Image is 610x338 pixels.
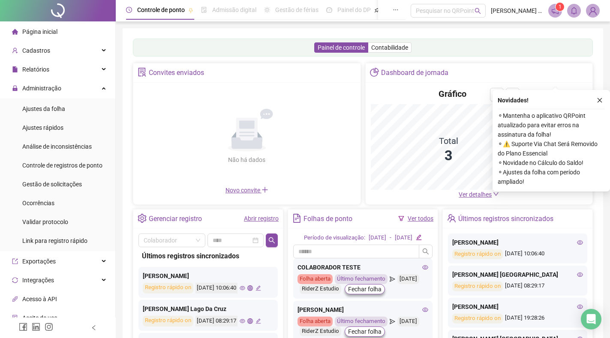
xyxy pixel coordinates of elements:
span: eye [577,272,583,278]
span: Painel de controle [318,44,365,51]
span: ellipsis [393,7,399,13]
span: export [12,258,18,264]
span: Análise de inconsistências [22,143,92,150]
span: Controle de ponto [137,6,185,13]
span: dashboard [326,7,332,13]
div: Folhas de ponto [303,212,352,226]
span: home [12,29,18,35]
span: search [268,237,275,244]
span: Novo convite [225,187,268,194]
span: instagram [45,323,53,331]
span: Fechar folha [348,284,382,294]
span: search [475,8,481,14]
span: lock [12,85,18,91]
span: edit [416,234,421,240]
span: down [493,191,499,197]
span: audit [12,315,18,321]
span: Acesso à API [22,296,57,302]
span: eye [422,264,428,270]
span: pushpin [374,8,379,13]
div: [PERSON_NAME] Lago Da Cruz [143,304,273,314]
div: [DATE] [369,233,386,242]
span: file-done [201,7,207,13]
div: [DATE] [397,274,419,284]
sup: 1 [556,3,564,11]
span: sync [12,277,18,283]
span: Link para registro rápido [22,237,87,244]
span: setting [138,214,147,223]
span: file-text [292,214,301,223]
span: search [422,248,429,255]
span: [PERSON_NAME] - RiderZ Estudio [491,6,543,15]
div: Registro rápido on [143,283,193,293]
span: sun [264,7,270,13]
button: Fechar folha [345,284,385,294]
span: Ver detalhes [459,191,492,198]
div: Período de visualização: [304,233,365,242]
span: global [247,285,253,291]
div: Últimos registros sincronizados [142,251,274,261]
span: Relatórios [22,66,49,73]
span: ⚬ Mantenha o aplicativo QRPoint atualizado para evitar erros na assinatura da folha! [498,111,605,139]
span: ⚬ Novidade no Cálculo do Saldo! [498,158,605,168]
span: filter [398,215,404,221]
span: clock-circle [126,7,132,13]
span: Validar protocolo [22,218,68,225]
div: [PERSON_NAME] [GEOGRAPHIC_DATA] [452,270,583,279]
span: facebook [19,323,27,331]
span: Gestão de férias [275,6,319,13]
span: api [12,296,18,302]
span: plus [261,186,268,193]
span: ⚬ ⚠️ Suporte Via Chat Será Removido do Plano Essencial [498,139,605,158]
span: Página inicial [22,28,57,35]
button: Fechar folha [345,326,385,337]
span: eye [240,318,245,324]
span: linkedin [32,323,40,331]
span: Administração [22,85,61,92]
h4: Gráfico [439,88,466,100]
span: send [390,317,395,326]
img: 89514 [586,4,599,17]
div: [PERSON_NAME] [452,238,583,247]
span: Gestão de solicitações [22,181,82,188]
div: [DATE] 08:29:17 [195,316,237,326]
span: pie-chart [370,68,379,77]
span: eye [422,307,428,313]
span: bell [570,7,578,15]
div: [DATE] 10:06:40 [452,249,583,259]
div: COLABORADOR TESTE [297,263,428,272]
div: Não há dados [207,155,286,165]
span: eye [577,304,583,310]
span: Novidades ! [498,96,529,105]
div: - [390,233,391,242]
div: Convites enviados [149,66,204,80]
div: [DATE] [397,317,419,326]
span: Ajustes rápidos [22,124,63,131]
span: eye [240,285,245,291]
span: file [12,66,18,72]
div: Registro rápido on [143,316,193,326]
div: [PERSON_NAME] [452,302,583,311]
span: left [91,325,97,331]
span: ⚬ Ajustes da folha com período ampliado! [498,168,605,186]
span: user-add [12,48,18,54]
a: Ver todos [408,215,433,222]
div: RiderZ Estudio [300,326,341,336]
div: Dashboard de jornada [381,66,448,80]
a: Ver detalhes down [459,191,499,198]
div: Último fechamento [335,317,388,326]
div: Último fechamento [335,274,388,284]
div: RiderZ Estudio [300,284,341,294]
span: Ocorrências [22,200,54,206]
span: close [597,97,603,103]
div: [DATE] 08:29:17 [452,281,583,291]
span: global [247,318,253,324]
span: Contabilidade [371,44,408,51]
span: Integrações [22,277,54,284]
span: Ajustes da folha [22,105,65,112]
span: pushpin [188,8,193,13]
span: notification [551,7,559,15]
span: solution [138,68,147,77]
span: Controle de registros de ponto [22,162,102,169]
span: Admissão digital [212,6,256,13]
